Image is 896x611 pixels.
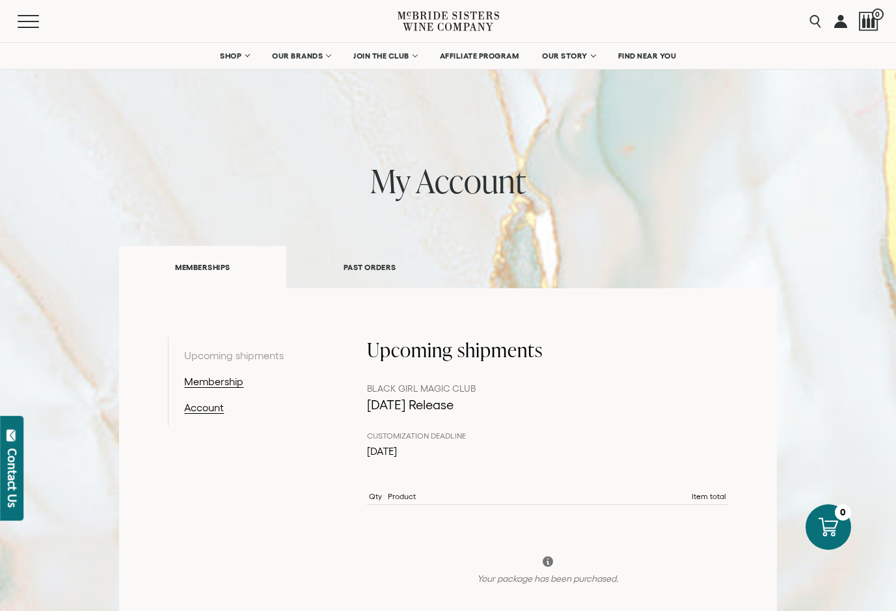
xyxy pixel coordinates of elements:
a: MEMBERSHIPS [119,246,286,288]
div: Contact Us [6,448,19,508]
div: 0 [835,504,851,521]
a: OUR STORY [534,43,603,69]
a: PAST ORDERS [286,245,454,290]
a: SHOP [211,43,257,69]
h1: my account [119,163,776,199]
a: JOIN THE CLUB [345,43,425,69]
span: OUR STORY [542,51,588,61]
span: OUR BRANDS [272,51,323,61]
button: Mobile Menu Trigger [18,15,64,28]
span: SHOP [220,51,242,61]
a: FIND NEAR YOU [610,43,685,69]
span: JOIN THE CLUB [353,51,409,61]
span: FIND NEAR YOU [618,51,677,61]
span: AFFILIATE PROGRAM [440,51,519,61]
span: 0 [872,8,884,20]
a: OUR BRANDS [264,43,338,69]
a: AFFILIATE PROGRAM [431,43,528,69]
